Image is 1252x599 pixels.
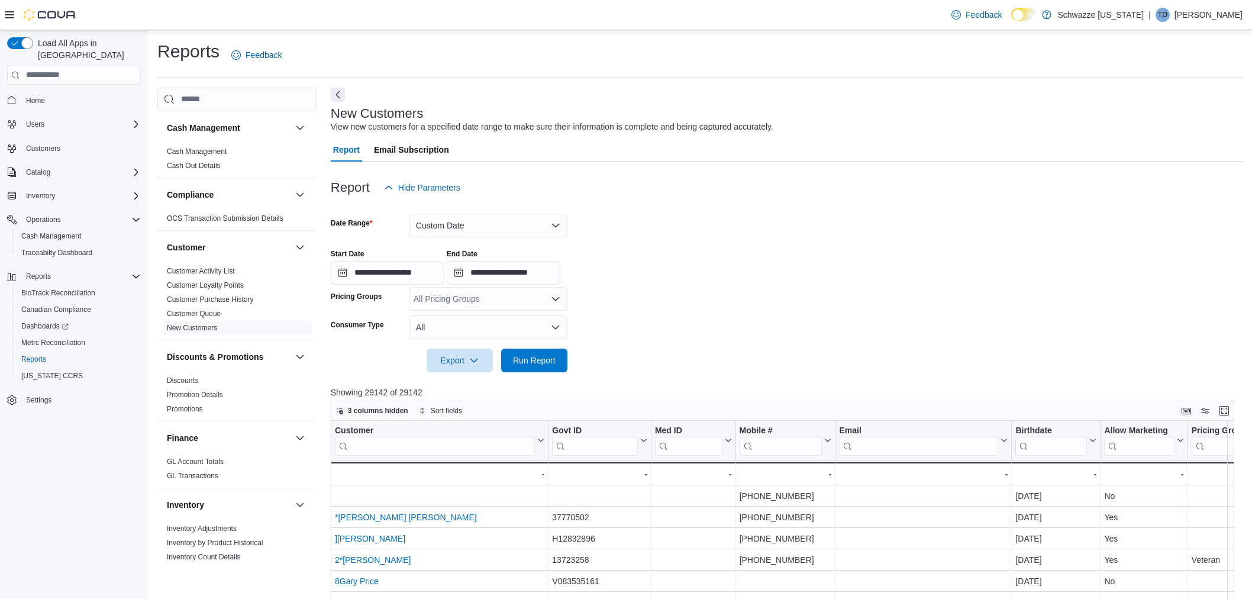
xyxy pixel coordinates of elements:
[331,181,370,195] h3: Report
[17,369,88,383] a: [US_STATE] CCRS
[26,395,51,405] span: Settings
[12,285,146,301] button: BioTrack Reconciliation
[414,404,467,418] button: Sort fields
[17,319,141,333] span: Dashboards
[1015,510,1096,524] div: [DATE]
[739,425,822,455] div: Mobile #
[1217,404,1231,418] button: Enter fullscreen
[398,182,460,194] span: Hide Parameters
[167,266,235,276] span: Customer Activity List
[331,218,373,228] label: Date Range
[1015,425,1087,436] div: Birthdate
[157,40,220,63] h1: Reports
[335,425,544,455] button: Customer
[21,305,91,314] span: Canadian Compliance
[2,164,146,181] button: Catalog
[1015,425,1096,455] button: Birthdate
[17,286,100,300] a: BioTrack Reconciliation
[157,455,317,488] div: Finance
[167,189,291,201] button: Compliance
[167,310,221,318] a: Customer Queue
[501,349,567,372] button: Run Report
[1015,425,1087,455] div: Birthdate
[167,524,237,533] a: Inventory Adjustments
[26,144,60,153] span: Customers
[167,351,263,363] h3: Discounts & Promotions
[331,107,423,121] h3: New Customers
[167,162,221,170] a: Cash Out Details
[839,425,998,436] div: Email
[331,292,382,301] label: Pricing Groups
[167,432,291,444] button: Finance
[335,555,411,565] a: 2*[PERSON_NAME]
[167,499,204,511] h3: Inventory
[167,552,241,562] span: Inventory Count Details
[331,404,413,418] button: 3 columns hidden
[26,272,51,281] span: Reports
[167,295,254,304] a: Customer Purchase History
[167,553,241,561] a: Inventory Count Details
[2,391,146,408] button: Settings
[157,264,317,340] div: Customer
[2,211,146,228] button: Operations
[348,406,408,416] span: 3 columns hidden
[167,472,218,480] a: GL Transactions
[331,387,1244,398] p: Showing 29142 of 29142
[379,176,465,199] button: Hide Parameters
[21,288,95,298] span: BioTrack Reconciliation
[1104,532,1183,546] div: Yes
[839,425,998,455] div: Email
[335,425,535,436] div: Customer
[552,425,647,455] button: Govt ID
[1015,553,1096,567] div: [DATE]
[551,294,560,304] button: Open list of options
[1158,8,1167,22] span: TD
[17,229,86,243] a: Cash Management
[431,406,462,416] span: Sort fields
[167,122,240,134] h3: Cash Management
[157,373,317,421] div: Discounts & Promotions
[17,352,141,366] span: Reports
[21,269,141,284] span: Reports
[1179,404,1193,418] button: Keyboard shortcuts
[33,37,141,61] span: Load All Apps in [GEOGRAPHIC_DATA]
[167,267,235,275] a: Customer Activity List
[12,228,146,244] button: Cash Management
[17,302,141,317] span: Canadian Compliance
[331,320,384,330] label: Consumer Type
[21,94,50,108] a: Home
[167,391,223,399] a: Promotion Details
[1057,8,1144,22] p: Schwazze [US_STATE]
[12,244,146,261] button: Traceabilty Dashboard
[1174,8,1243,22] p: [PERSON_NAME]
[1015,574,1096,588] div: [DATE]
[21,141,141,156] span: Customers
[1104,553,1183,567] div: Yes
[21,248,92,257] span: Traceabilty Dashboard
[21,165,55,179] button: Catalog
[167,281,244,289] a: Customer Loyalty Points
[21,117,141,131] span: Users
[1015,489,1096,503] div: [DATE]
[1156,8,1170,22] div: Tim Defabbo-Winter JR
[1015,467,1096,481] div: -
[552,467,647,481] div: -
[167,122,291,134] button: Cash Management
[167,323,217,333] span: New Customers
[293,240,307,255] button: Customer
[167,241,205,253] h3: Customer
[21,117,49,131] button: Users
[21,355,46,364] span: Reports
[167,457,224,466] span: GL Account Totals
[739,489,831,503] div: [PHONE_NUMBER]
[552,553,647,567] div: 13723258
[167,458,224,466] a: GL Account Totals
[17,352,51,366] a: Reports
[26,215,61,224] span: Operations
[157,144,317,178] div: Cash Management
[167,376,198,385] a: Discounts
[167,214,283,223] a: OCS Transaction Submission Details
